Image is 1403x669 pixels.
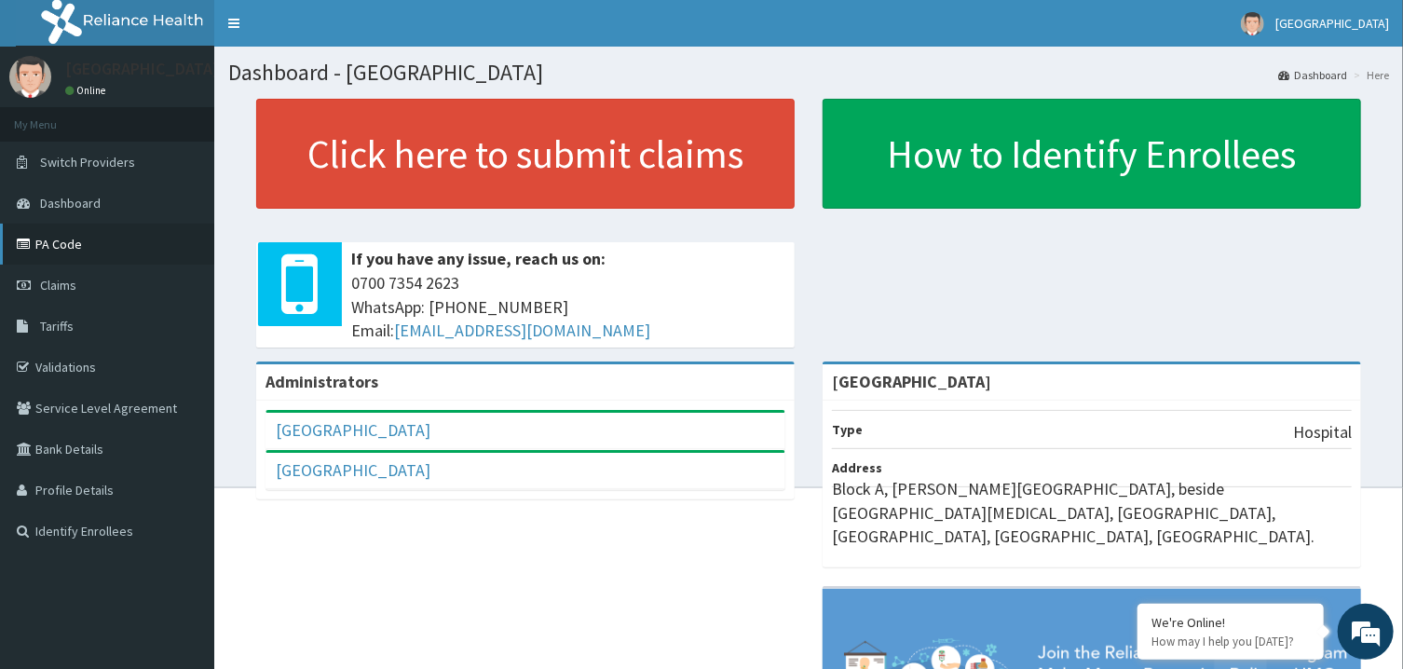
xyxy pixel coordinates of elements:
[351,271,785,343] span: 0700 7354 2623 WhatsApp: [PHONE_NUMBER] Email:
[823,99,1361,209] a: How to Identify Enrollees
[40,277,76,294] span: Claims
[1151,634,1310,649] p: How may I help you today?
[276,459,430,481] a: [GEOGRAPHIC_DATA]
[832,477,1352,549] p: Block A, [PERSON_NAME][GEOGRAPHIC_DATA], beside [GEOGRAPHIC_DATA][MEDICAL_DATA], [GEOGRAPHIC_DATA...
[1275,15,1389,32] span: [GEOGRAPHIC_DATA]
[832,459,882,476] b: Address
[1241,12,1264,35] img: User Image
[65,61,219,77] p: [GEOGRAPHIC_DATA]
[65,84,110,97] a: Online
[1349,67,1389,83] li: Here
[1151,614,1310,631] div: We're Online!
[832,421,863,438] b: Type
[40,318,74,334] span: Tariffs
[40,154,135,171] span: Switch Providers
[394,320,650,341] a: [EMAIL_ADDRESS][DOMAIN_NAME]
[351,248,606,269] b: If you have any issue, reach us on:
[256,99,795,209] a: Click here to submit claims
[266,371,378,392] b: Administrators
[1278,67,1347,83] a: Dashboard
[832,371,991,392] strong: [GEOGRAPHIC_DATA]
[276,419,430,441] a: [GEOGRAPHIC_DATA]
[228,61,1389,85] h1: Dashboard - [GEOGRAPHIC_DATA]
[1293,420,1352,444] p: Hospital
[9,56,51,98] img: User Image
[40,195,101,212] span: Dashboard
